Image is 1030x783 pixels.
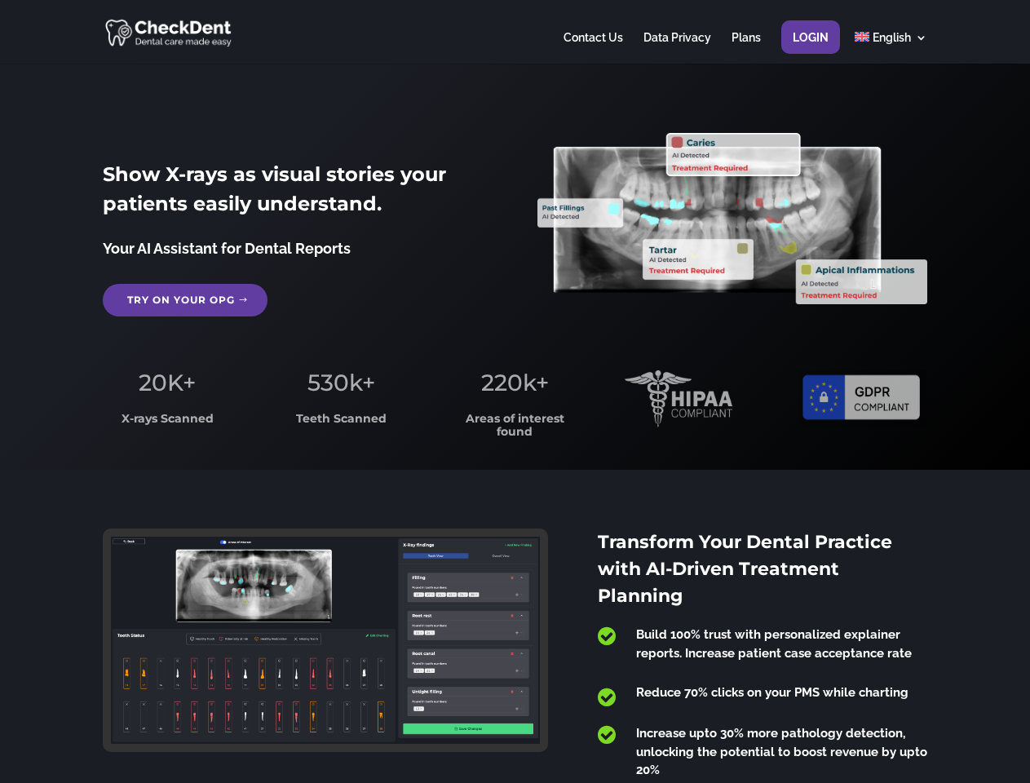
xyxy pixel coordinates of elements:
[103,160,492,227] h2: Show X-rays as visual stories your patients easily understand.
[636,685,908,700] span: Reduce 70% clicks on your PMS while charting
[598,626,616,647] span: 
[105,16,233,48] img: CheckDent AI
[793,32,829,64] a: Login
[636,726,927,777] span: Increase upto 30% more pathology detection, unlocking the potential to boost revenue by upto 20%
[598,724,616,745] span: 
[537,133,926,304] img: X_Ray_annotated
[139,369,196,396] span: 20K+
[307,369,375,396] span: 530k+
[451,413,580,446] h3: Areas of interest found
[481,369,549,396] span: 220k+
[855,32,927,64] a: English
[564,32,623,64] a: Contact Us
[598,531,892,607] span: Transform Your Dental Practice with AI-Driven Treatment Planning
[873,31,911,44] span: English
[598,687,616,708] span: 
[636,627,912,661] span: Build 100% trust with personalized explainer reports. Increase patient case acceptance rate
[732,32,761,64] a: Plans
[103,240,351,257] span: Your AI Assistant for Dental Reports
[103,284,267,316] a: Try on your OPG
[643,32,711,64] a: Data Privacy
